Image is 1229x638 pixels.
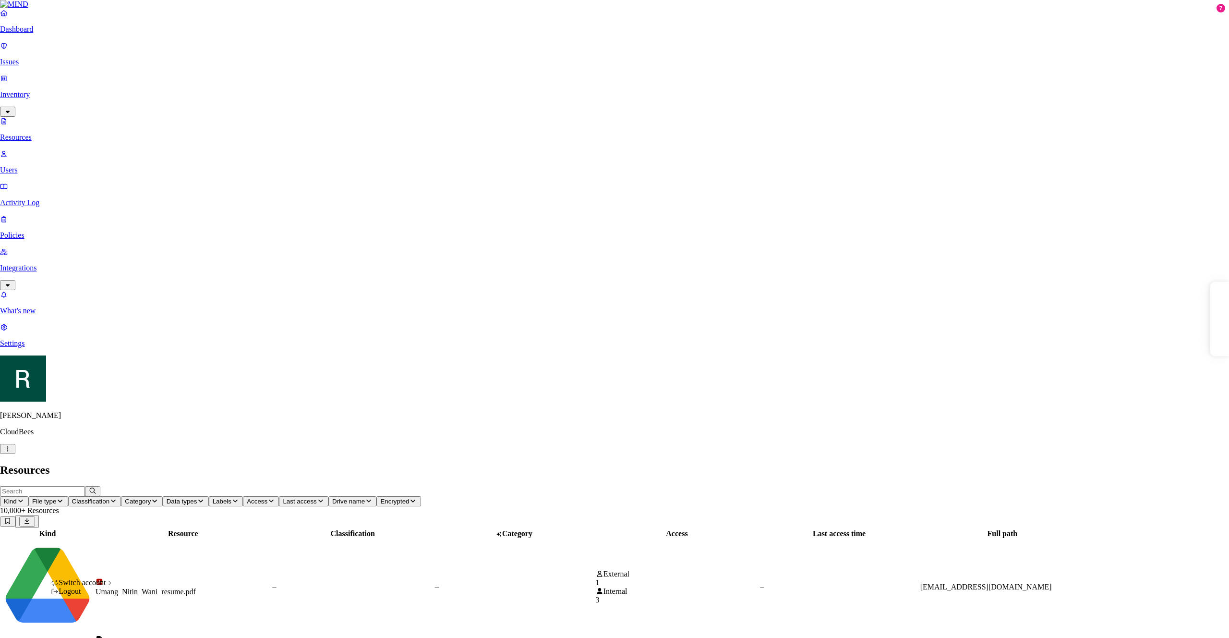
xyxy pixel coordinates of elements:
[332,498,365,505] span: Drive name
[596,587,759,596] div: Internal
[435,583,439,591] span: –
[125,498,151,505] span: Category
[760,529,918,538] div: Last access time
[4,498,17,505] span: Kind
[1,540,94,632] img: google-drive
[273,529,433,538] div: Classification
[380,498,409,505] span: Encrypted
[167,498,197,505] span: Data types
[760,583,764,591] span: –
[1217,4,1225,12] div: 7
[596,570,759,578] div: External
[96,529,271,538] div: Resource
[596,578,759,587] div: 1
[59,578,106,587] span: Switch account
[596,596,759,604] div: 3
[247,498,267,505] span: Access
[72,498,110,505] span: Classification
[32,498,56,505] span: File type
[283,498,316,505] span: Last access
[596,529,759,538] div: Access
[920,583,1084,591] div: [EMAIL_ADDRESS][DOMAIN_NAME]
[1,529,94,538] div: Kind
[51,587,114,596] div: Logout
[96,588,271,596] div: Umang_Nitin_Wani_resume.pdf
[273,583,277,591] span: –
[213,498,231,505] span: Labels
[96,578,103,586] img: adobe-pdf
[502,529,532,538] span: Category
[920,529,1084,538] div: Full path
